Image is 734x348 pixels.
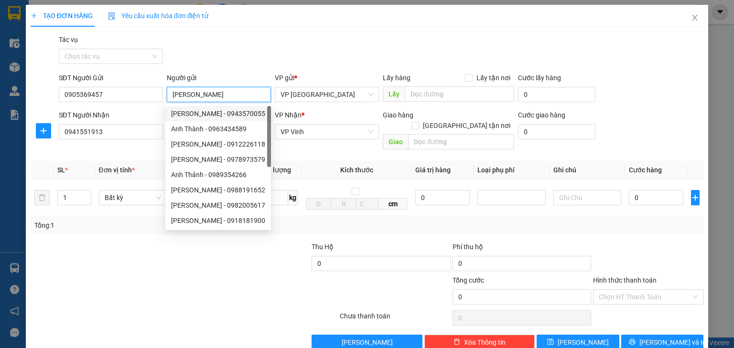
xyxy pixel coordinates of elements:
[171,215,265,226] div: [PERSON_NAME] - 0918181900
[408,134,514,149] input: Dọc đường
[453,276,484,284] span: Tổng cước
[518,74,561,82] label: Cước lấy hàng
[405,86,514,102] input: Dọc đường
[171,169,265,180] div: Anh Thảnh - 0989354266
[31,12,37,19] span: plus
[108,12,116,20] img: icon
[473,73,514,83] span: Lấy tận nơi
[383,134,408,149] span: Giao
[629,166,662,174] span: Cước hàng
[518,124,595,139] input: Cước giao hàng
[342,337,393,348] span: [PERSON_NAME]
[453,242,591,256] div: Phí thu hộ
[171,124,265,134] div: Anh Thành - 0963434589
[275,73,379,83] div: VP gửi
[57,166,65,174] span: SL
[550,161,626,179] th: Ghi chú
[165,137,271,152] div: Anh Thanh - 0912226118
[167,73,271,83] div: Người gửi
[165,152,271,167] div: Anh Thành - 0978973579
[59,36,78,43] label: Tác vụ
[464,337,506,348] span: Xóa Thông tin
[383,74,410,82] span: Lấy hàng
[5,40,23,87] img: logo
[36,123,51,138] button: plus
[105,190,162,205] span: Bất kỳ
[31,12,93,20] span: TẠO ĐƠN HÀNG
[165,213,271,228] div: Anh Thanh Phương - 0918181900
[415,190,470,205] input: 0
[383,111,413,119] span: Giao hàng
[108,12,209,20] span: Yêu cầu xuất hóa đơn điện tử
[165,167,271,182] div: Anh Thảnh - 0989354266
[681,5,708,32] button: Close
[34,220,284,231] div: Tổng: 1
[419,120,514,131] span: [GEOGRAPHIC_DATA] tận nơi
[165,182,271,198] div: ANH THANH - 0988191652
[518,111,565,119] label: Cước giao hàng
[474,161,550,179] th: Loại phụ phí
[691,14,699,21] span: close
[34,190,50,205] button: delete
[171,200,265,211] div: [PERSON_NAME] - 0982005617
[518,87,595,102] input: Cước lấy hàng
[281,125,373,139] span: VP Vinh
[547,338,554,346] span: save
[171,185,265,195] div: [PERSON_NAME] - 0988191652
[99,166,135,174] span: Đơn vị tính
[593,276,657,284] label: Hình thức thanh toán
[171,154,265,165] div: [PERSON_NAME] - 0978973579
[379,198,407,210] span: cm
[257,166,291,174] span: Định lượng
[306,198,332,210] input: D
[25,32,95,57] span: 42 [PERSON_NAME] - Vinh - [GEOGRAPHIC_DATA]
[281,87,373,102] span: VP Đà Nẵng
[553,190,622,205] input: Ghi Chú
[171,139,265,149] div: [PERSON_NAME] - 0912226118
[331,198,356,210] input: R
[288,190,298,205] span: kg
[453,338,460,346] span: delete
[639,337,706,348] span: [PERSON_NAME] và In
[36,127,51,135] span: plus
[165,121,271,137] div: Anh Thành - 0963434589
[312,243,334,251] span: Thu Hộ
[558,337,609,348] span: [PERSON_NAME]
[275,111,302,119] span: VP Nhận
[691,194,699,201] span: plus
[59,73,163,83] div: SĐT Người Gửi
[356,198,379,210] input: C
[171,108,265,119] div: [PERSON_NAME] - 0943570055
[38,70,86,90] strong: PHIẾU GỬI HÀNG
[339,311,451,327] div: Chưa thanh toán
[165,198,271,213] div: Anh Thành - 0982005617
[691,190,700,205] button: plus
[32,10,93,30] strong: HÃNG XE HẢI HOÀNG GIA
[629,338,636,346] span: printer
[383,86,405,102] span: Lấy
[165,106,271,121] div: Anh Thanh - 0943570055
[415,166,451,174] span: Giá trị hàng
[340,166,373,174] span: Kích thước
[59,110,163,120] div: SĐT Người Nhận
